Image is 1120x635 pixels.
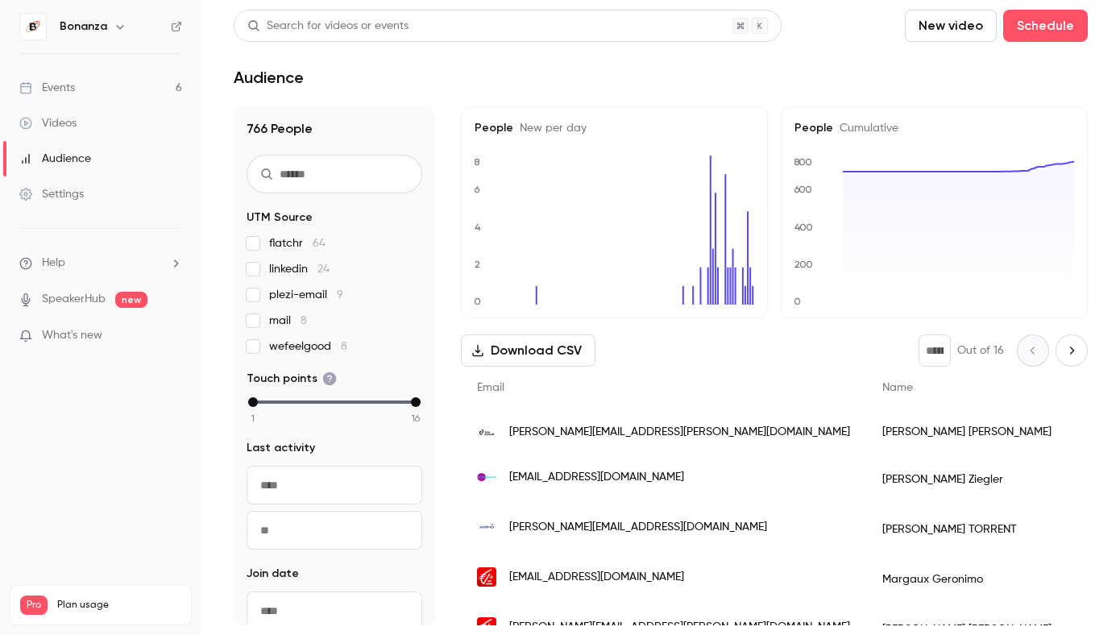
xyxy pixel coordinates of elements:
span: Touch points [247,371,337,387]
button: Schedule [1003,10,1088,42]
text: 400 [794,222,813,233]
img: Bonanza [20,14,46,39]
img: sodexo.com [477,517,496,537]
div: Search for videos or events [247,18,409,35]
span: 16 [412,411,420,425]
span: [EMAIL_ADDRESS][DOMAIN_NAME] [509,469,684,486]
h1: 766 People [247,119,422,139]
span: Name [882,382,913,393]
span: UTM Source [247,210,313,226]
div: [PERSON_NAME] TORRENT [866,504,1083,554]
span: plezi-email [269,287,343,303]
text: 200 [794,259,813,270]
div: min [248,397,258,407]
img: johncockerill.com [477,422,496,442]
div: [PERSON_NAME] Ziegler [866,454,1083,504]
span: [PERSON_NAME][EMAIL_ADDRESS][PERSON_NAME][DOMAIN_NAME] [509,424,850,441]
text: 0 [794,296,801,307]
text: 800 [794,156,812,168]
span: mail [269,313,307,329]
div: max [411,397,421,407]
h6: Bonanza [60,19,107,35]
span: 9 [337,289,343,301]
span: [PERSON_NAME][EMAIL_ADDRESS][DOMAIN_NAME] [509,519,767,536]
span: Cumulative [833,122,898,134]
button: Download CSV [461,334,595,367]
span: Email [477,382,504,393]
iframe: Noticeable Trigger [163,329,182,343]
h5: People [475,120,754,136]
div: Audience [19,151,91,167]
span: [EMAIL_ADDRESS][DOMAIN_NAME] [509,569,684,586]
button: Next page [1056,334,1088,367]
span: Pro [20,596,48,615]
span: Last activity [247,440,315,456]
text: 6 [474,184,480,195]
div: Events [19,80,75,96]
span: Help [42,255,65,272]
span: New per day [513,122,587,134]
span: 1 [251,411,255,425]
text: 4 [475,222,481,233]
div: Videos [19,115,77,131]
span: linkedin [269,261,330,277]
span: 64 [313,238,326,249]
h1: Audience [234,68,304,87]
div: [PERSON_NAME] [PERSON_NAME] [866,409,1083,454]
text: 600 [794,184,812,195]
div: Margaux Geronimo [866,554,1083,604]
span: wefeelgood [269,338,347,355]
span: new [115,292,147,308]
h5: People [794,120,1074,136]
span: 24 [317,264,330,275]
span: Join date [247,566,299,582]
span: 8 [341,341,347,352]
li: help-dropdown-opener [19,255,182,272]
span: 8 [301,315,307,326]
span: What's new [42,327,102,344]
div: Settings [19,186,84,202]
span: Plan usage [57,599,181,612]
span: flatchr [269,235,326,251]
text: 8 [474,156,480,168]
img: soficonsultingparis.com [477,467,496,487]
text: 0 [474,296,481,307]
text: 2 [475,259,480,270]
img: cera.caisse-epargne.fr [477,567,496,587]
p: Out of 16 [957,342,1004,359]
a: SpeakerHub [42,291,106,308]
button: New video [905,10,997,42]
